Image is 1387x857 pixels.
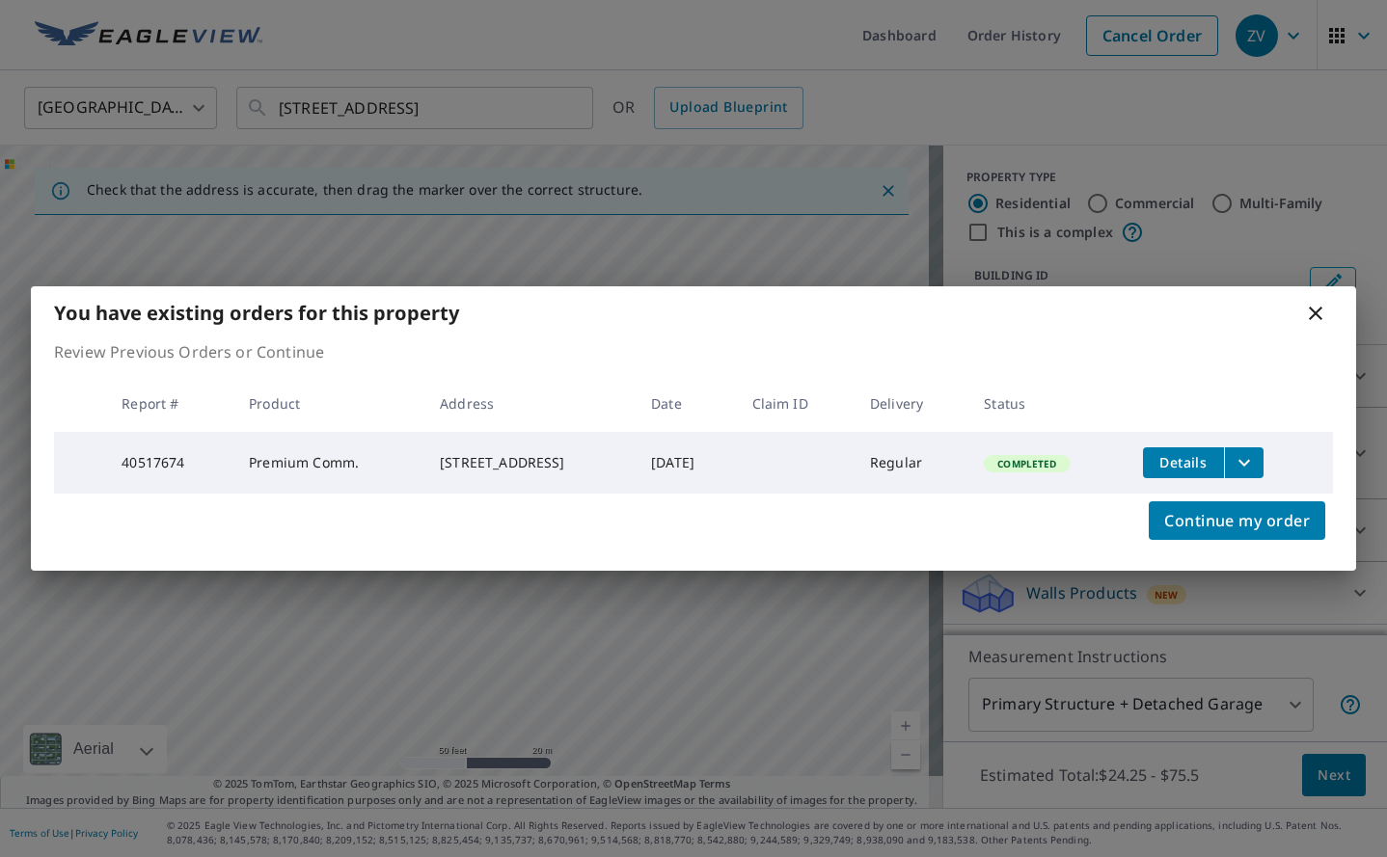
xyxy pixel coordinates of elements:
th: Address [424,375,636,432]
th: Date [636,375,736,432]
div: [STREET_ADDRESS] [440,453,620,472]
th: Status [968,375,1128,432]
span: Completed [986,457,1068,470]
td: Regular [855,432,968,494]
th: Delivery [855,375,968,432]
span: Details [1155,453,1212,471]
td: 40517674 [106,432,233,494]
th: Report # [106,375,233,432]
span: Continue my order [1164,507,1310,534]
button: detailsBtn-40517674 [1143,447,1224,478]
th: Claim ID [737,375,855,432]
b: You have existing orders for this property [54,300,459,326]
button: filesDropdownBtn-40517674 [1224,447,1264,478]
button: Continue my order [1149,501,1325,540]
td: Premium Comm. [233,432,424,494]
td: [DATE] [636,432,736,494]
th: Product [233,375,424,432]
p: Review Previous Orders or Continue [54,340,1333,363]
